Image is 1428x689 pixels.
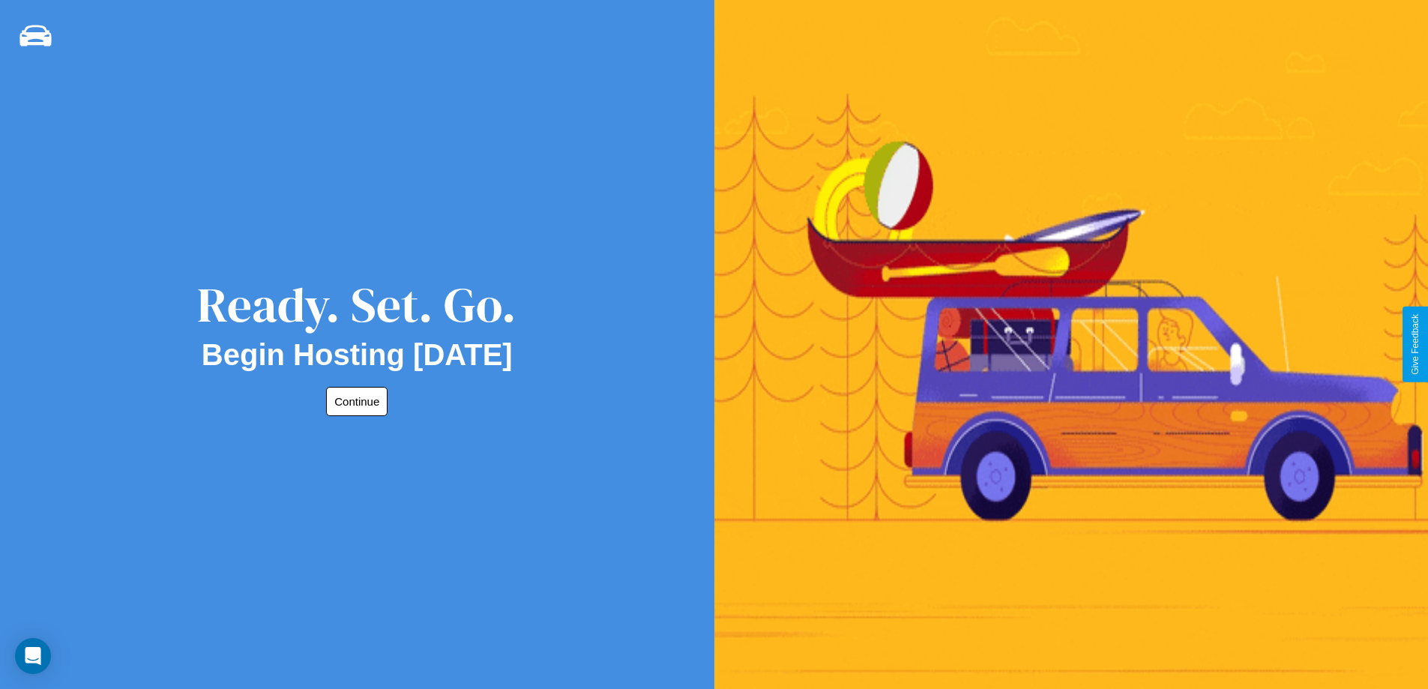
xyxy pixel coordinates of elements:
div: Ready. Set. Go. [197,271,516,338]
div: Open Intercom Messenger [15,638,51,674]
h2: Begin Hosting [DATE] [202,338,513,372]
div: Give Feedback [1410,314,1421,375]
button: Continue [326,387,388,416]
